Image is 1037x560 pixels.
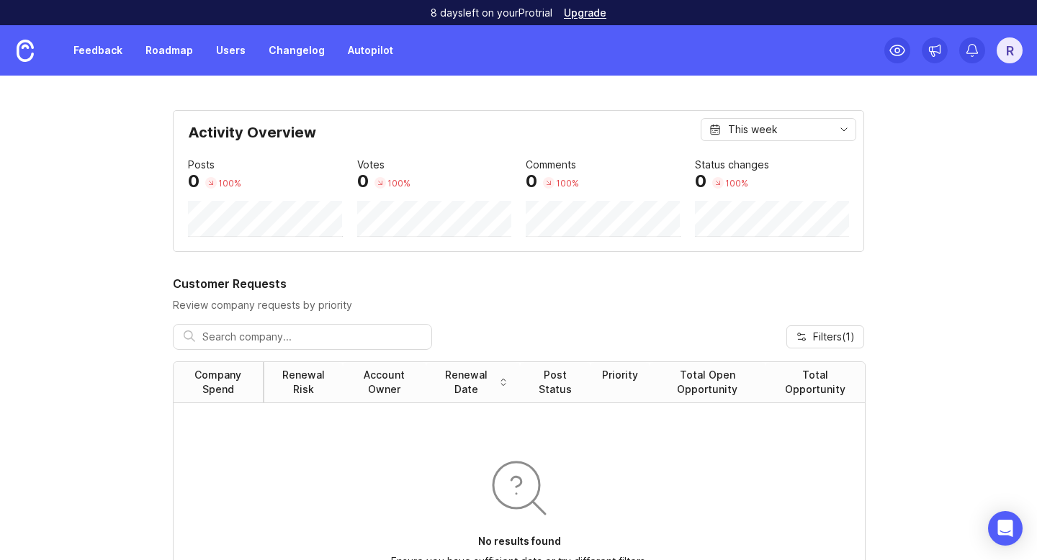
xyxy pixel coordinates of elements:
[725,177,748,189] div: 100 %
[137,37,202,63] a: Roadmap
[695,157,769,173] div: Status changes
[813,330,855,344] span: Filters
[526,173,537,190] div: 0
[357,173,369,190] div: 0
[188,173,199,190] div: 0
[526,157,576,173] div: Comments
[357,157,385,173] div: Votes
[695,173,706,190] div: 0
[260,37,333,63] a: Changelog
[478,534,561,548] p: No results found
[207,37,254,63] a: Users
[997,37,1023,63] button: R
[832,124,856,135] svg: toggle icon
[17,40,34,62] img: Canny Home
[188,157,215,173] div: Posts
[564,8,606,18] a: Upgrade
[173,298,864,312] p: Review company requests by priority
[218,177,241,189] div: 100 %
[438,368,495,397] div: Renewal Date
[188,125,849,151] div: Activity Overview
[602,368,638,382] div: Priority
[556,177,579,189] div: 100 %
[173,275,864,292] h2: Customer Requests
[661,368,754,397] div: Total Open Opportunity
[431,6,552,20] p: 8 days left on your Pro trial
[842,330,855,343] span: ( 1 )
[65,37,131,63] a: Feedback
[485,453,554,523] img: svg+xml;base64,PHN2ZyB3aWR0aD0iOTYiIGhlaWdodD0iOTYiIGZpbGw9Im5vbmUiIHhtbG5zPSJodHRwOi8vd3d3LnczLm...
[777,368,853,397] div: Total Opportunity
[276,368,331,397] div: Renewal Risk
[387,177,410,189] div: 100 %
[728,122,778,137] div: This week
[786,325,864,348] button: Filters(1)
[185,368,251,397] div: Company Spend
[988,511,1023,546] div: Open Intercom Messenger
[531,368,579,397] div: Post Status
[339,37,402,63] a: Autopilot
[202,329,421,345] input: Search company...
[354,368,415,397] div: Account Owner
